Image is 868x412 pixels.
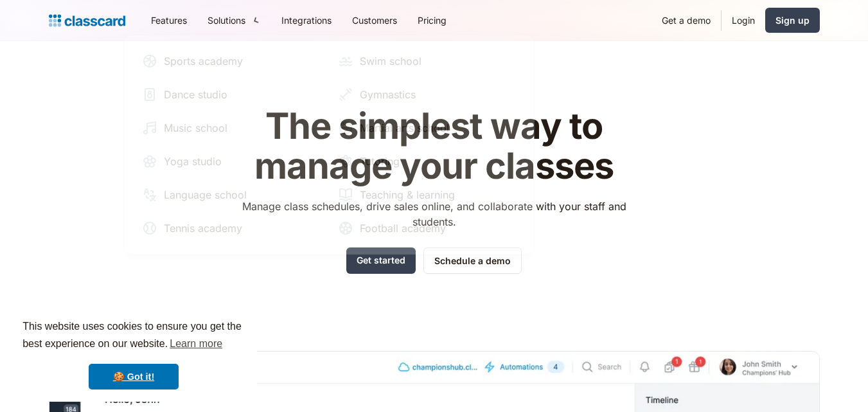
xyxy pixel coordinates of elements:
[137,148,325,174] a: Yoga studio
[10,307,257,402] div: cookieconsent
[164,87,227,102] div: Dance studio
[164,53,243,69] div: Sports academy
[22,319,245,354] span: This website uses cookies to ensure you get the best experience on our website.
[360,87,416,102] div: Gymnastics
[423,247,522,274] a: Schedule a demo
[197,6,271,35] div: Solutions
[164,120,227,136] div: Music school
[333,115,521,141] a: Martial arts school
[765,8,820,33] a: Sign up
[208,13,245,27] div: Solutions
[123,35,535,255] nav: Solutions
[333,215,521,241] a: Football academy
[360,53,421,69] div: Swim school
[333,148,521,174] a: Tutoring
[49,12,125,30] a: home
[333,82,521,107] a: Gymnastics
[141,6,197,35] a: Features
[360,120,449,136] div: Martial arts school
[722,6,765,35] a: Login
[333,48,521,74] a: Swim school
[137,82,325,107] a: Dance studio
[89,364,179,390] a: dismiss cookie message
[407,6,457,35] a: Pricing
[137,182,325,208] a: Language school
[164,154,222,169] div: Yoga studio
[333,182,521,208] a: Teaching & learning
[164,220,242,236] div: Tennis academy
[775,13,810,27] div: Sign up
[360,220,446,236] div: Football academy
[651,6,721,35] a: Get a demo
[342,6,407,35] a: Customers
[137,215,325,241] a: Tennis academy
[164,187,247,202] div: Language school
[137,48,325,74] a: Sports academy
[137,115,325,141] a: Music school
[360,187,455,202] div: Teaching & learning
[271,6,342,35] a: Integrations
[168,334,224,354] a: learn more about cookies
[346,247,416,274] a: Get started
[360,154,400,169] div: Tutoring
